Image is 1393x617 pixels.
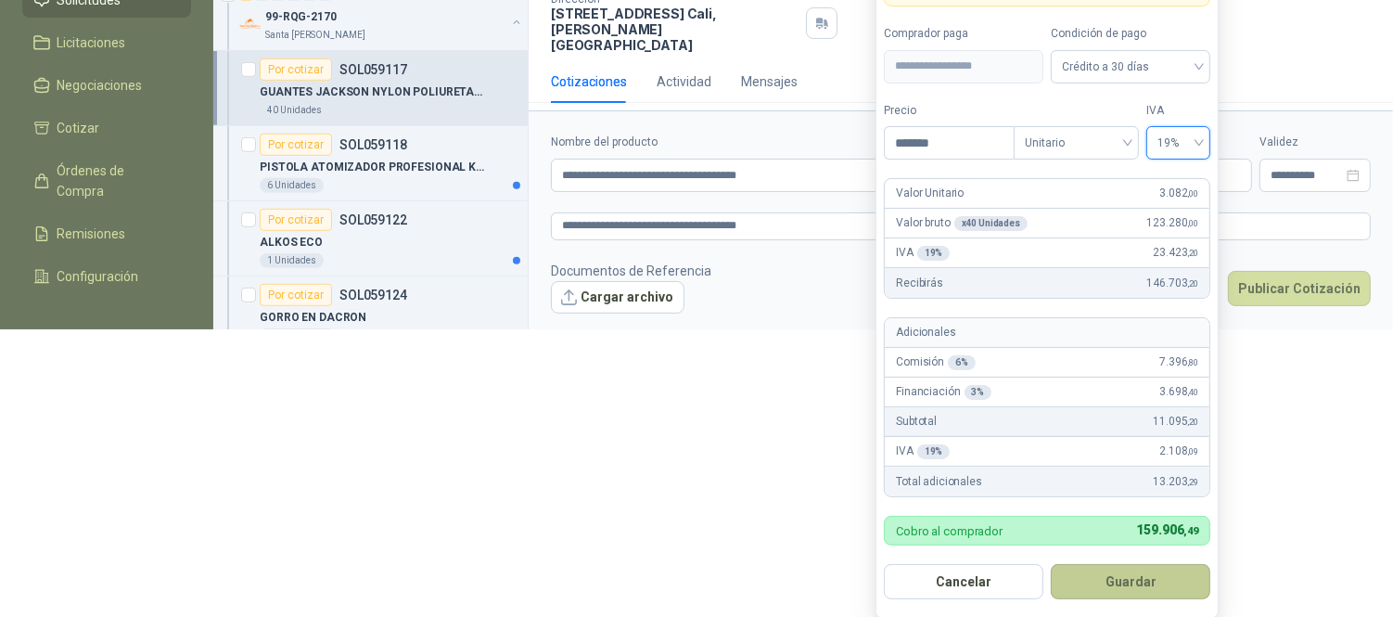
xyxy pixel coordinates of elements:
p: Comisión [896,353,976,371]
label: IVA [1146,102,1210,120]
button: Publicar Cotización [1228,271,1371,306]
div: 100 Unidades [260,328,335,343]
a: Por cotizarSOL059122ALKOS ECO1 Unidades [213,201,528,276]
div: 1 Unidades [260,253,324,268]
div: Por cotizar [260,284,332,306]
p: SOL059117 [339,63,407,76]
p: [STREET_ADDRESS] Cali , [PERSON_NAME][GEOGRAPHIC_DATA] [551,6,799,53]
p: Valor bruto [896,214,1028,232]
div: 19 % [917,246,951,261]
span: 19% [1157,129,1199,157]
p: Valor Unitario [896,185,964,202]
div: Actividad [657,71,711,92]
div: 6 Unidades [260,178,324,193]
p: Adicionales [896,324,955,341]
span: 3.082 [1159,185,1198,202]
span: ,80 [1188,357,1199,367]
div: Cotizaciones [551,71,627,92]
span: ,20 [1188,248,1199,258]
span: Cotizar [58,118,100,138]
a: Por cotizarSOL059124GORRO EN DACRON100 Unidades [213,276,528,352]
p: Subtotal [896,413,937,431]
span: 23.423 [1154,244,1199,262]
div: x 40 Unidades [954,216,1028,231]
a: Remisiones [22,216,191,251]
span: 13.203 [1154,473,1199,491]
p: Recibirás [896,275,943,292]
span: Licitaciones [58,32,126,53]
span: Unitario [1025,129,1128,157]
span: 123.280 [1147,214,1199,232]
a: Por cotizarSOL059118PISTOLA ATOMIZADOR PROFESIONAL KLAXEN6 Unidades [213,126,528,201]
div: Por cotizar [260,134,332,156]
a: Órdenes de Compra [22,153,191,209]
label: Condición de pago [1051,25,1210,43]
a: Configuración [22,259,191,294]
p: 99-RQG-2170 [265,8,337,26]
p: PISTOLA ATOMIZADOR PROFESIONAL KLAXEN [260,159,491,176]
span: ,49 [1184,525,1199,537]
div: Mensajes [741,71,798,92]
span: ,00 [1188,218,1199,228]
p: SOL059122 [339,213,407,226]
span: ,00 [1188,188,1199,199]
span: 159.906 [1137,522,1199,537]
button: Guardar [1051,564,1210,599]
a: Negociaciones [22,68,191,103]
span: 146.703 [1147,275,1199,292]
span: ,40 [1188,387,1199,397]
span: 2.108 [1159,443,1198,460]
span: ,29 [1188,477,1199,487]
span: 11.095 [1154,413,1199,431]
span: Negociaciones [58,75,143,96]
div: 40 Unidades [260,103,329,118]
div: Por cotizar [260,58,332,81]
p: Documentos de Referencia [551,261,711,281]
img: Company Logo [239,13,262,35]
p: IVA [896,443,950,460]
a: Licitaciones [22,25,191,60]
a: Cotizar [22,110,191,146]
p: ALKOS ECO [260,234,323,251]
span: Crédito a 30 días [1062,53,1199,81]
span: 3.698 [1159,383,1198,401]
p: SOL059124 [339,289,407,302]
label: Nombre del producto [551,134,993,151]
span: ,20 [1188,417,1199,427]
p: GUANTES JACKSON NYLON POLIURETANO SAFETY [260,84,491,101]
button: Cargar archivo [551,281,684,315]
div: Por cotizar [260,209,332,231]
span: 7.396 [1159,353,1198,371]
span: Remisiones [58,224,126,244]
div: 6 % [948,355,976,370]
span: ,09 [1188,446,1199,456]
span: ,20 [1188,278,1199,289]
p: GORRO EN DACRON [260,309,366,327]
p: IVA [896,244,950,262]
label: Validez [1259,134,1371,151]
div: 19 % [917,444,951,459]
p: SOL059118 [339,138,407,151]
p: Santa [PERSON_NAME] [265,28,365,43]
button: Cancelar [884,564,1043,599]
p: Total adicionales [896,473,982,491]
a: Por cotizarSOL059117GUANTES JACKSON NYLON POLIURETANO SAFETY40 Unidades [213,51,528,126]
label: Comprador paga [884,25,1043,43]
p: Cobro al comprador [896,525,1003,537]
span: Configuración [58,266,139,287]
label: Precio [884,102,1014,120]
p: Financiación [896,383,991,401]
span: Órdenes de Compra [58,161,173,201]
div: 3 % [965,385,992,400]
